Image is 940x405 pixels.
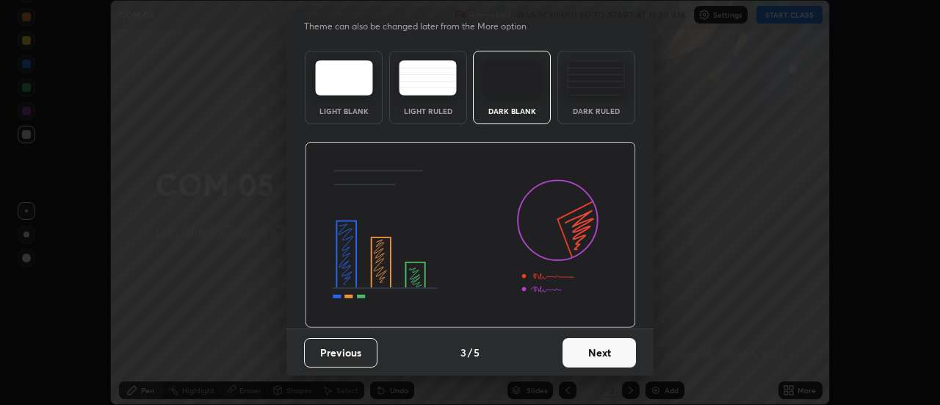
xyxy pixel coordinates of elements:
h4: 3 [460,345,466,360]
h4: 5 [474,345,480,360]
p: Theme can also be changed later from the More option [304,20,542,33]
div: Dark Blank [482,107,541,115]
img: lightTheme.e5ed3b09.svg [315,60,373,96]
div: Light Ruled [399,107,458,115]
img: darkRuledTheme.de295e13.svg [567,60,625,96]
h4: / [468,345,472,360]
img: lightRuledTheme.5fabf969.svg [399,60,457,96]
button: Previous [304,338,377,368]
div: Dark Ruled [567,107,626,115]
button: Next [563,338,636,368]
div: Light Blank [314,107,373,115]
img: darkThemeBanner.d06ce4a2.svg [305,142,636,329]
img: darkTheme.f0cc69e5.svg [483,60,541,96]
